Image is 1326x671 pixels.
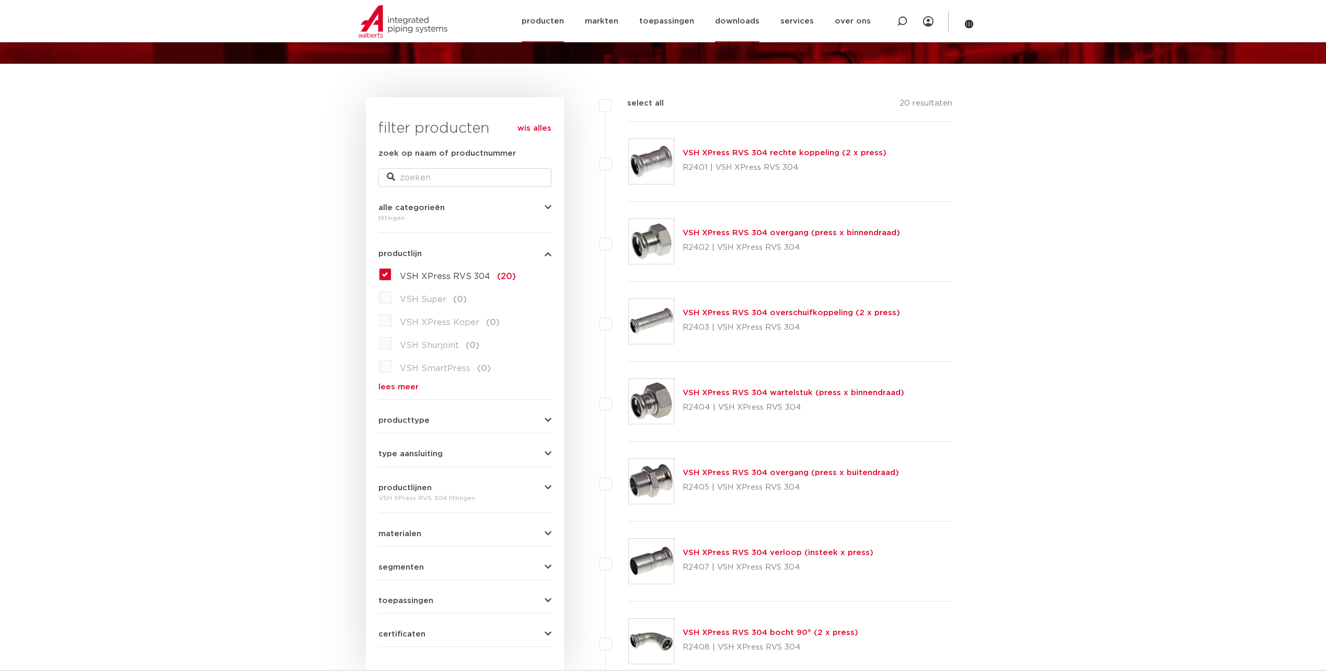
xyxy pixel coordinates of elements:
p: R2404 | VSH XPress RVS 304 [683,399,904,416]
a: VSH XPress RVS 304 overgang (press x binnendraad) [683,229,900,237]
a: VSH XPress RVS 304 wartelstuk (press x binnendraad) [683,389,904,397]
p: R2408 | VSH XPress RVS 304 [683,639,858,656]
p: R2405 | VSH XPress RVS 304 [683,479,899,496]
div: fittingen [378,212,551,224]
span: (0) [477,364,491,373]
p: 20 resultaten [900,97,952,113]
span: productlijnen [378,484,432,492]
span: alle categorieën [378,204,445,212]
span: segmenten [378,563,424,571]
a: VSH XPress RVS 304 bocht 90° (2 x press) [683,629,858,637]
span: toepassingen [378,597,433,605]
a: VSH XPress RVS 304 verloop (insteek x press) [683,549,873,557]
span: (0) [486,318,500,327]
h3: filter producten [378,118,551,139]
span: VSH Super [400,295,446,304]
button: productlijn [378,250,551,258]
span: materialen [378,530,421,538]
span: VSH XPress Koper [400,318,479,327]
div: VSH XPress RVS 304 fittingen [378,492,551,504]
img: Thumbnail for VSH XPress RVS 304 bocht 90° (2 x press) [629,619,674,664]
button: segmenten [378,563,551,571]
button: type aansluiting [378,450,551,458]
p: R2401 | VSH XPress RVS 304 [683,159,886,176]
p: R2403 | VSH XPress RVS 304 [683,319,900,336]
span: VSH Shurjoint [400,341,459,350]
a: wis alles [517,122,551,135]
img: Thumbnail for VSH XPress RVS 304 rechte koppeling (2 x press) [629,139,674,184]
img: Thumbnail for VSH XPress RVS 304 overgang (press x binnendraad) [629,219,674,264]
span: (20) [497,272,516,281]
label: select all [612,97,664,110]
span: VSH XPress RVS 304 [400,272,490,281]
img: Thumbnail for VSH XPress RVS 304 wartelstuk (press x binnendraad) [629,379,674,424]
button: toepassingen [378,597,551,605]
a: VSH XPress RVS 304 overschuifkoppeling (2 x press) [683,309,900,317]
span: certificaten [378,630,425,638]
span: VSH SmartPress [400,364,470,373]
a: VSH XPress RVS 304 overgang (press x buitendraad) [683,469,899,477]
p: R2402 | VSH XPress RVS 304 [683,239,900,256]
span: producttype [378,417,430,424]
a: VSH XPress RVS 304 rechte koppeling (2 x press) [683,149,886,157]
p: R2407 | VSH XPress RVS 304 [683,559,873,576]
button: alle categorieën [378,204,551,212]
button: producttype [378,417,551,424]
a: lees meer [378,383,551,391]
span: (0) [453,295,467,304]
button: certificaten [378,630,551,638]
img: Thumbnail for VSH XPress RVS 304 overschuifkoppeling (2 x press) [629,299,674,344]
span: type aansluiting [378,450,443,458]
label: zoek op naam of productnummer [378,147,516,160]
span: (0) [466,341,479,350]
span: productlijn [378,250,422,258]
input: zoeken [378,168,551,187]
button: productlijnen [378,484,551,492]
img: Thumbnail for VSH XPress RVS 304 verloop (insteek x press) [629,539,674,584]
img: Thumbnail for VSH XPress RVS 304 overgang (press x buitendraad) [629,459,674,504]
button: materialen [378,530,551,538]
